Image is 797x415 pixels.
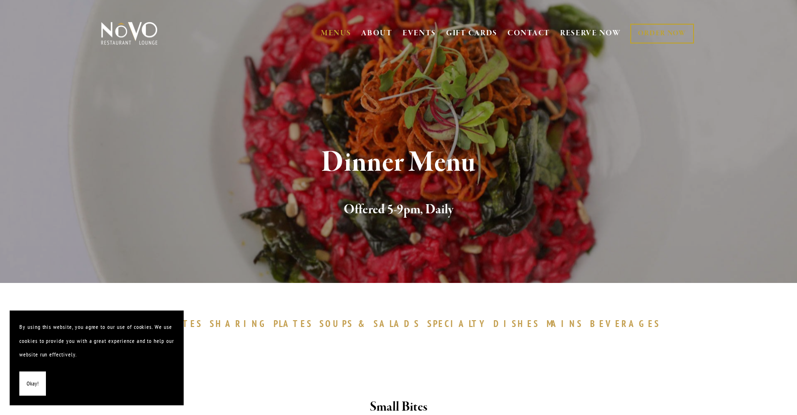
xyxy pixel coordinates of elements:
[630,24,694,44] a: ORDER NOW
[99,21,159,45] img: Novo Restaurant &amp; Lounge
[507,24,550,43] a: CONTACT
[210,318,269,329] span: SHARING
[117,147,681,178] h1: Dinner Menu
[274,318,313,329] span: PLATES
[374,318,420,329] span: SALADS
[321,29,351,38] a: MENUS
[10,311,184,405] section: Cookie banner
[427,318,489,329] span: SPECIALTY
[446,24,497,43] a: GIFT CARDS
[117,200,681,220] h2: Offered 5-9pm, Daily
[403,29,436,38] a: EVENTS
[27,377,39,391] span: Okay!
[590,318,661,329] span: BEVERAGES
[547,318,583,329] span: MAINS
[319,318,424,329] a: SOUPS&SALADS
[19,371,46,396] button: Okay!
[210,318,317,329] a: SHARINGPLATES
[358,318,369,329] span: &
[547,318,588,329] a: MAINS
[165,318,203,329] span: BITES
[19,320,174,362] p: By using this website, you agree to our use of cookies. We use cookies to provide you with a grea...
[493,318,539,329] span: DISHES
[427,318,544,329] a: SPECIALTYDISHES
[560,24,621,43] a: RESERVE NOW
[361,29,392,38] a: ABOUT
[319,318,353,329] span: SOUPS
[590,318,666,329] a: BEVERAGES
